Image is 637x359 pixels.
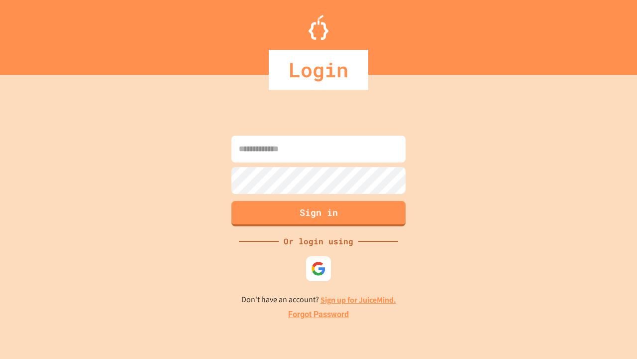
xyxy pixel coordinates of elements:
[554,276,627,318] iframe: chat widget
[231,201,406,226] button: Sign in
[311,261,326,276] img: google-icon.svg
[309,15,328,40] img: Logo.svg
[269,50,368,90] div: Login
[320,295,396,305] a: Sign up for JuiceMind.
[595,319,627,349] iframe: chat widget
[288,309,349,321] a: Forgot Password
[279,235,358,247] div: Or login using
[241,294,396,306] p: Don't have an account?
